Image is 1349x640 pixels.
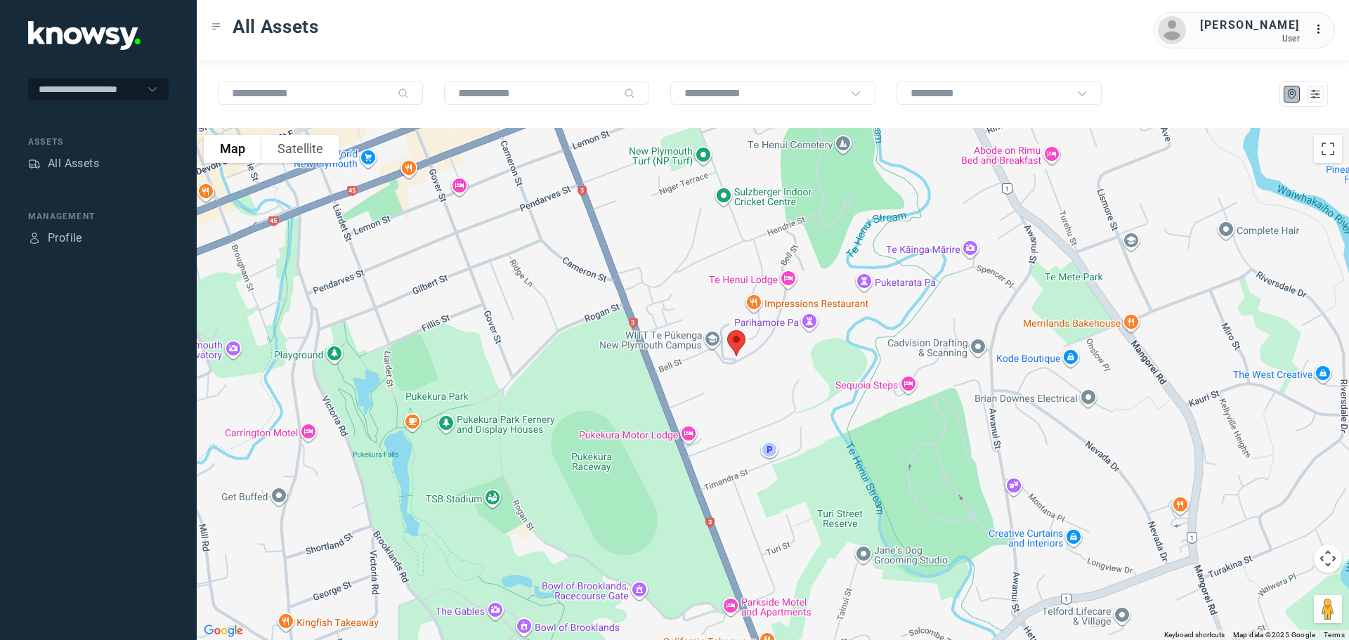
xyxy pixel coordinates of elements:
[204,135,261,163] button: Show street map
[28,232,41,244] div: Profile
[28,210,169,223] div: Management
[1164,630,1225,640] button: Keyboard shortcuts
[28,230,82,247] a: ProfileProfile
[398,88,409,99] div: Search
[1286,88,1298,100] div: Map
[1314,21,1331,40] div: :
[28,136,169,148] div: Assets
[28,155,99,172] a: AssetsAll Assets
[28,157,41,170] div: Assets
[1314,21,1331,38] div: :
[233,14,319,39] span: All Assets
[1314,544,1342,573] button: Map camera controls
[1314,135,1342,163] button: Toggle fullscreen view
[200,622,247,640] a: Open this area in Google Maps (opens a new window)
[1324,631,1345,639] a: Terms (opens in new tab)
[200,622,247,640] img: Google
[1314,595,1342,623] button: Drag Pegman onto the map to open Street View
[1309,88,1322,100] div: List
[28,21,141,50] img: Application Logo
[261,135,339,163] button: Show satellite imagery
[1200,34,1300,44] div: User
[1158,16,1186,44] img: avatar.png
[1233,631,1315,639] span: Map data ©2025 Google
[624,88,635,99] div: Search
[1315,24,1329,34] tspan: ...
[211,22,221,32] div: Toggle Menu
[48,230,82,247] div: Profile
[1200,17,1300,34] div: [PERSON_NAME]
[48,155,99,172] div: All Assets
